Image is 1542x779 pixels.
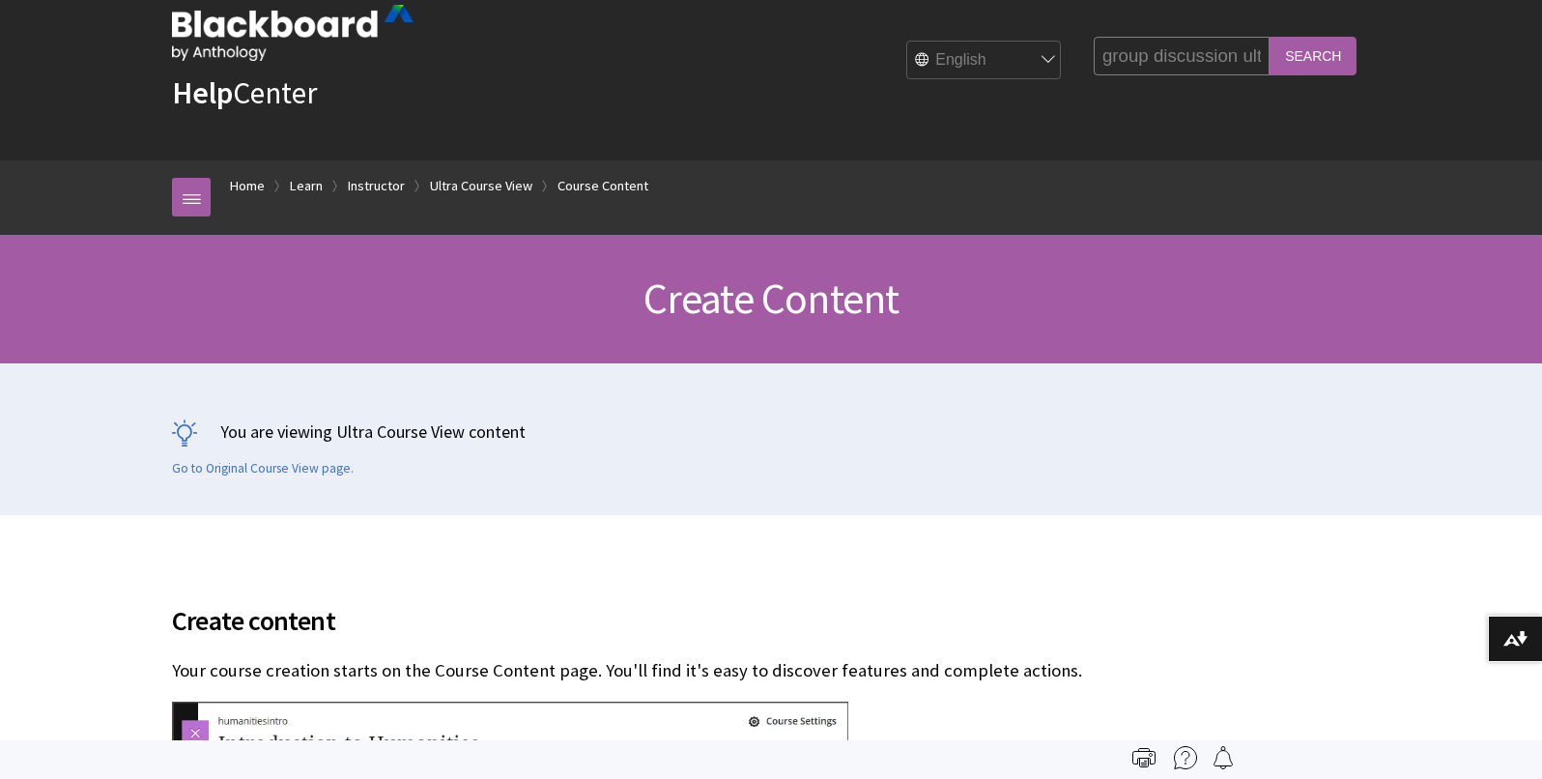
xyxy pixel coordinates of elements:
[172,658,1084,683] p: Your course creation starts on the Course Content page. You'll find it's easy to discover feature...
[1212,746,1235,769] img: Follow this page
[172,73,317,112] a: HelpCenter
[557,174,648,198] a: Course Content
[1270,37,1356,74] input: Search
[348,174,405,198] a: Instructor
[172,73,233,112] strong: Help
[172,460,354,477] a: Go to Original Course View page.
[172,600,1084,641] span: Create content
[172,419,1370,444] p: You are viewing Ultra Course View content
[290,174,323,198] a: Learn
[1174,746,1197,769] img: More help
[907,42,1062,80] select: Site Language Selector
[430,174,532,198] a: Ultra Course View
[1132,746,1156,769] img: Print
[643,272,899,325] span: Create Content
[230,174,265,198] a: Home
[172,5,414,61] img: Blackboard by Anthology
